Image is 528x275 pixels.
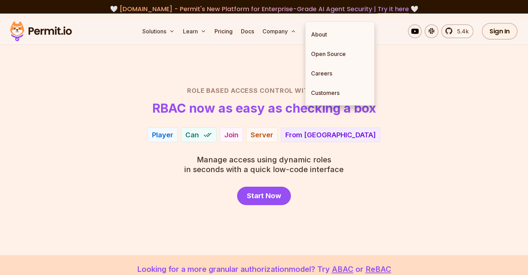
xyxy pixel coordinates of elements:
[17,4,511,14] div: 🤍 🤍
[21,86,507,96] h2: Role Based Access Control
[260,24,299,38] button: Company
[152,101,376,115] h1: RBAC now as easy as checking a box
[305,64,374,83] a: Careers
[238,24,257,38] a: Docs
[17,264,511,275] p: Looking for a more granular authorization model? Try or
[378,5,409,14] a: Try it here
[285,130,376,140] div: From [GEOGRAPHIC_DATA]
[184,155,344,174] p: in seconds with a quick low-code interface
[305,83,374,103] a: Customers
[441,24,473,38] a: 5.4k
[482,23,518,40] a: Sign In
[251,130,273,140] div: Server
[295,86,341,96] span: with Permit
[212,24,235,38] a: Pricing
[7,19,75,43] img: Permit logo
[237,187,291,205] a: Start Now
[247,191,281,201] span: Start Now
[305,44,374,64] a: Open Source
[453,27,469,35] span: 5.4k
[366,265,391,274] a: ReBAC
[140,24,177,38] button: Solutions
[332,265,353,274] a: ABAC
[119,5,409,13] span: [DOMAIN_NAME] - Permit's New Platform for Enterprise-Grade AI Agent Security |
[185,130,199,140] span: Can
[305,25,374,44] a: About
[152,130,173,140] div: Player
[224,130,238,140] div: Join
[180,24,209,38] button: Learn
[184,155,344,164] span: Manage access using dynamic roles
